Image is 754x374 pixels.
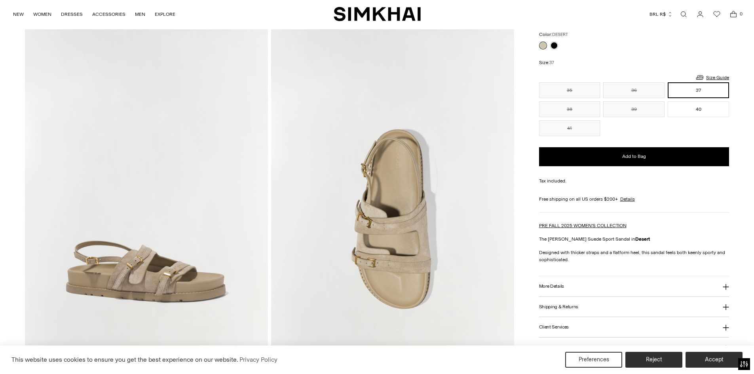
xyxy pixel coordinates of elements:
[539,276,729,296] button: More Details
[726,6,741,22] a: Open cart modal
[539,317,729,337] button: Client Services
[603,82,665,98] button: 36
[709,6,725,22] a: Wishlist
[539,235,729,243] p: The [PERSON_NAME] Suede Sport Sandal in
[695,72,729,82] a: Size Guide
[539,59,554,66] label: Size:
[620,196,635,203] a: Details
[539,147,729,166] button: Add to Bag
[622,153,646,160] span: Add to Bag
[565,352,622,368] button: Preferences
[238,354,279,366] a: Privacy Policy (opens in a new tab)
[650,6,673,23] button: BRL R$
[737,10,745,17] span: 0
[92,6,125,23] a: ACCESSORIES
[539,120,600,136] button: 41
[539,196,729,203] div: Free shipping on all US orders $200+
[552,32,568,37] span: DESERT
[539,82,600,98] button: 35
[539,223,627,228] a: PRE FALL 2025 WOMEN'S COLLECTION
[668,82,729,98] button: 37
[625,352,682,368] button: Reject
[539,284,564,289] h3: More Details
[539,249,729,263] p: Designed with thicker straps and a flatform heel, this sandal feels both keenly sporty and sophis...
[539,338,729,358] button: About [PERSON_NAME]
[692,6,708,22] a: Go to the account page
[334,6,421,22] a: SIMKHAI
[33,6,51,23] a: WOMEN
[635,236,650,242] strong: Desert
[603,101,665,117] button: 39
[539,325,569,330] h3: Client Services
[668,101,729,117] button: 40
[61,6,83,23] a: DRESSES
[676,6,691,22] a: Open search modal
[135,6,145,23] a: MEN
[539,31,568,38] label: Color:
[11,356,238,363] span: This website uses cookies to ensure you get the best experience on our website.
[539,101,600,117] button: 38
[539,345,590,350] h3: About [PERSON_NAME]
[539,304,579,309] h3: Shipping & Returns
[539,177,729,184] div: Tax included.
[686,352,743,368] button: Accept
[539,297,729,317] button: Shipping & Returns
[155,6,175,23] a: EXPLORE
[13,6,24,23] a: NEW
[549,60,554,65] span: 37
